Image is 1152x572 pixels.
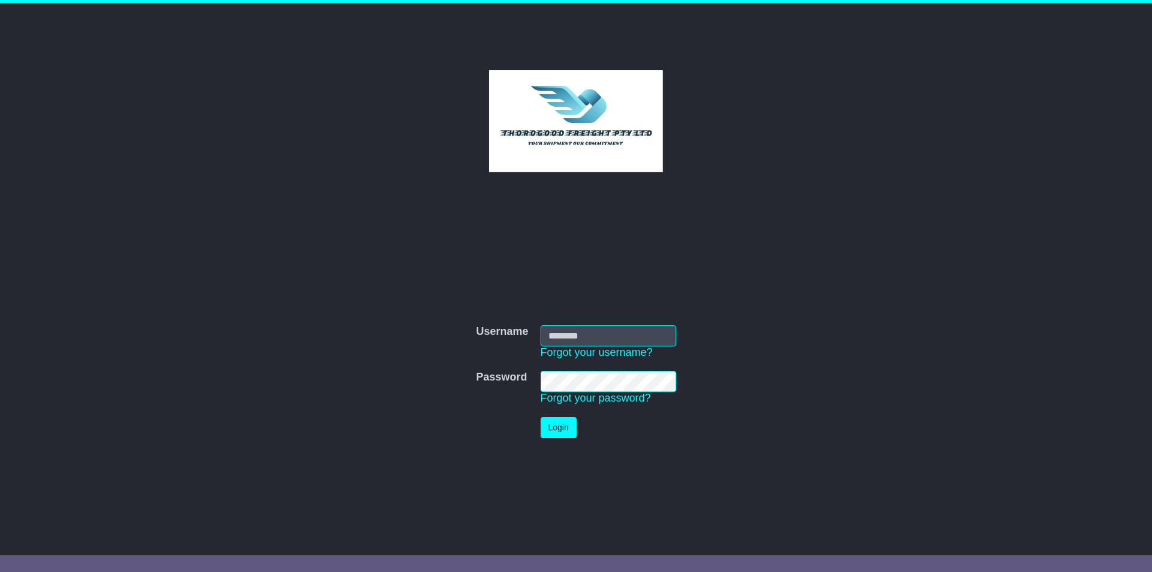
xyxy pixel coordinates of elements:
[476,371,527,384] label: Password
[489,70,664,172] img: Thorogood Freight Pty Ltd
[541,392,651,404] a: Forgot your password?
[541,346,653,358] a: Forgot your username?
[476,325,528,339] label: Username
[541,417,577,438] button: Login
